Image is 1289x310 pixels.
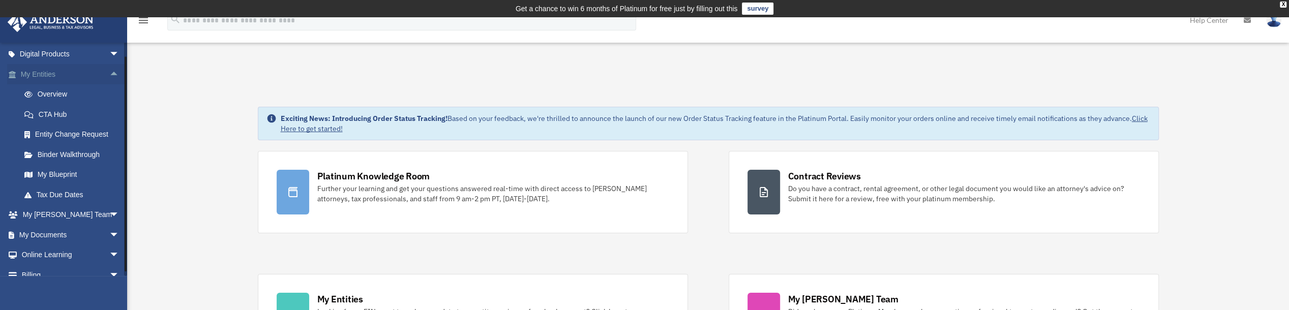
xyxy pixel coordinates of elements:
span: arrow_drop_up [109,64,130,85]
div: My [PERSON_NAME] Team [788,293,898,305]
a: Online Learningarrow_drop_down [7,245,135,265]
a: My [PERSON_NAME] Teamarrow_drop_down [7,205,135,225]
a: My Entitiesarrow_drop_up [7,64,135,84]
img: User Pic [1266,13,1281,27]
div: Further your learning and get your questions answered real-time with direct access to [PERSON_NAM... [317,183,669,204]
a: My Documentsarrow_drop_down [7,225,135,245]
span: arrow_drop_down [109,44,130,65]
a: My Blueprint [14,165,135,185]
a: Billingarrow_drop_down [7,265,135,285]
i: search [170,14,181,25]
div: close [1280,2,1286,8]
div: Get a chance to win 6 months of Platinum for free just by filling out this [516,3,738,15]
a: Overview [14,84,135,105]
a: Binder Walkthrough [14,144,135,165]
a: Tax Due Dates [14,184,135,205]
a: CTA Hub [14,104,135,125]
a: Entity Change Request [14,125,135,145]
a: Digital Productsarrow_drop_down [7,44,135,65]
img: Anderson Advisors Platinum Portal [5,12,97,32]
span: arrow_drop_down [109,245,130,266]
a: Contract Reviews Do you have a contract, rental agreement, or other legal document you would like... [729,151,1159,233]
a: survey [742,3,773,15]
a: Click Here to get started! [281,114,1148,133]
span: arrow_drop_down [109,205,130,226]
a: Platinum Knowledge Room Further your learning and get your questions answered real-time with dire... [258,151,688,233]
span: arrow_drop_down [109,225,130,245]
div: Platinum Knowledge Room [317,170,430,182]
a: menu [137,18,149,26]
strong: Exciting News: Introducing Order Status Tracking! [281,114,447,123]
div: Do you have a contract, rental agreement, or other legal document you would like an attorney's ad... [788,183,1140,204]
div: My Entities [317,293,363,305]
i: menu [137,14,149,26]
div: Based on your feedback, we're thrilled to announce the launch of our new Order Status Tracking fe... [281,113,1150,134]
div: Contract Reviews [788,170,861,182]
span: arrow_drop_down [109,265,130,286]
